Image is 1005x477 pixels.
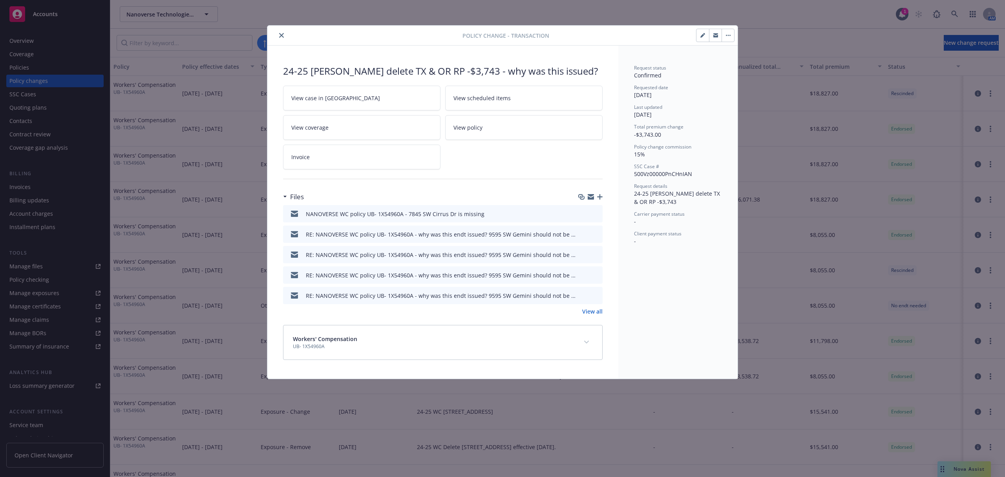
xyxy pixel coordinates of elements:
[445,86,603,110] a: View scheduled items
[580,271,586,279] button: download file
[462,31,549,40] span: Policy change - Transaction
[306,251,577,259] div: RE: NANOVERSE WC policy UB- 1X54960A - why was this endt issued? 9595 SW Gemini should not be del...
[283,325,602,360] div: Workers' CompensationUB- 1X54960Aexpand content
[580,292,586,300] button: download file
[634,123,683,130] span: Total premium change
[306,230,577,238] div: RE: NANOVERSE WC policy UB- 1X54960A - why was this endt issued? 9595 SW Gemini should not be del...
[592,271,599,279] button: preview file
[634,211,685,217] span: Carrier payment status
[291,123,329,132] span: View coverage
[291,153,310,161] span: Invoice
[582,307,603,316] a: View all
[592,251,599,259] button: preview file
[634,84,668,91] span: Requested date
[580,251,586,259] button: download file
[580,336,593,349] button: expand content
[634,218,636,225] span: -
[580,230,586,238] button: download file
[453,94,511,102] span: View scheduled items
[283,145,440,169] a: Invoice
[634,170,692,178] span: 500Vz00000PnCHnIAN
[634,131,661,138] span: -$3,743.00
[634,163,659,170] span: SSC Case #
[283,115,440,140] a: View coverage
[291,94,380,102] span: View case in [GEOGRAPHIC_DATA]
[634,230,682,237] span: Client payment status
[634,150,645,158] span: 15%
[293,343,357,350] span: UB- 1X54960A
[634,237,636,245] span: -
[293,335,357,343] span: Workers' Compensation
[306,271,577,279] div: RE: NANOVERSE WC policy UB- 1X54960A - why was this endt issued? 9595 SW Gemini should not be del...
[306,292,577,300] div: RE: NANOVERSE WC policy UB- 1X54960A - why was this endt issued? 9595 SW Gemini should not be del...
[290,192,304,202] h3: Files
[634,190,722,205] span: 24-25 [PERSON_NAME] delete TX & OR RP -$3,743
[634,104,662,110] span: Last updated
[283,192,304,202] div: Files
[283,86,440,110] a: View case in [GEOGRAPHIC_DATA]
[580,210,586,218] button: download file
[634,64,666,71] span: Request status
[592,230,599,238] button: preview file
[634,111,652,118] span: [DATE]
[634,143,691,150] span: Policy change commission
[453,123,482,132] span: View policy
[634,91,652,99] span: [DATE]
[592,210,599,218] button: preview file
[277,31,286,40] button: close
[592,292,599,300] button: preview file
[283,64,603,78] div: 24-25 [PERSON_NAME] delete TX & OR RP -$3,743 - why was this issued?
[445,115,603,140] a: View policy
[306,210,484,218] div: NANOVERSE WC policy UB- 1X54960A - 7845 SW Cirrus Dr is missing
[634,183,667,189] span: Request details
[634,72,661,79] span: Confirmed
